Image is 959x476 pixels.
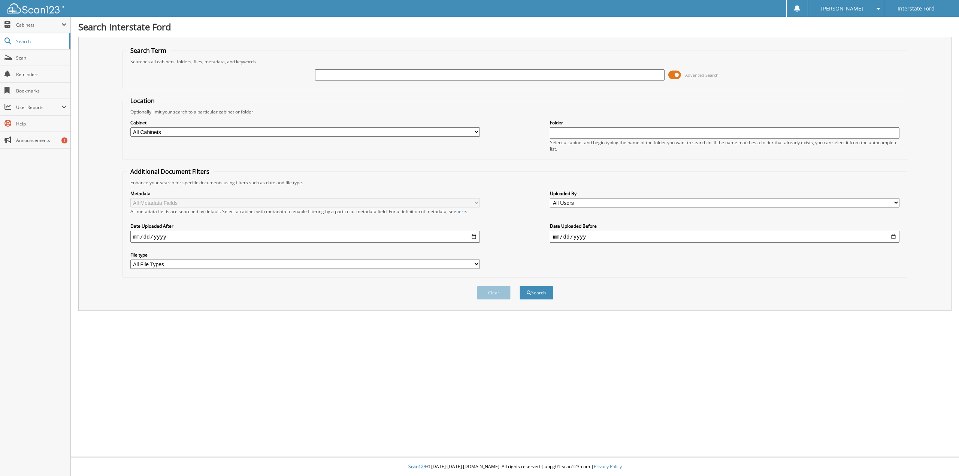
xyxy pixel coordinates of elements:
div: Select a cabinet and begin typing the name of the folder you want to search in. If the name match... [550,139,899,152]
span: Scan123 [408,463,426,470]
div: All metadata fields are searched by default. Select a cabinet with metadata to enable filtering b... [130,208,480,215]
label: Folder [550,119,899,126]
input: end [550,231,899,243]
div: 1 [61,137,67,143]
label: Metadata [130,190,480,197]
span: Advanced Search [685,72,719,78]
label: Cabinet [130,119,480,126]
span: Bookmarks [16,88,67,94]
a: Privacy Policy [594,463,622,470]
button: Clear [477,286,511,300]
input: start [130,231,480,243]
span: Search [16,38,66,45]
legend: Location [127,97,158,105]
div: Optionally limit your search to a particular cabinet or folder [127,109,904,115]
span: Reminders [16,71,67,78]
h1: Search Interstate Ford [78,21,952,33]
div: © [DATE]-[DATE] [DOMAIN_NAME]. All rights reserved | appg01-scan123-com | [71,458,959,476]
span: User Reports [16,104,61,110]
img: scan123-logo-white.svg [7,3,64,13]
label: Date Uploaded After [130,223,480,229]
span: Scan [16,55,67,61]
a: here [456,208,466,215]
label: Uploaded By [550,190,899,197]
legend: Search Term [127,46,170,55]
div: Enhance your search for specific documents using filters such as date and file type. [127,179,904,186]
span: [PERSON_NAME] [821,6,863,11]
span: Help [16,121,67,127]
label: Date Uploaded Before [550,223,899,229]
span: Interstate Ford [898,6,935,11]
legend: Additional Document Filters [127,167,213,176]
span: Cabinets [16,22,61,28]
label: File type [130,252,480,258]
span: Announcements [16,137,67,143]
button: Search [520,286,553,300]
div: Searches all cabinets, folders, files, metadata, and keywords [127,58,904,65]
